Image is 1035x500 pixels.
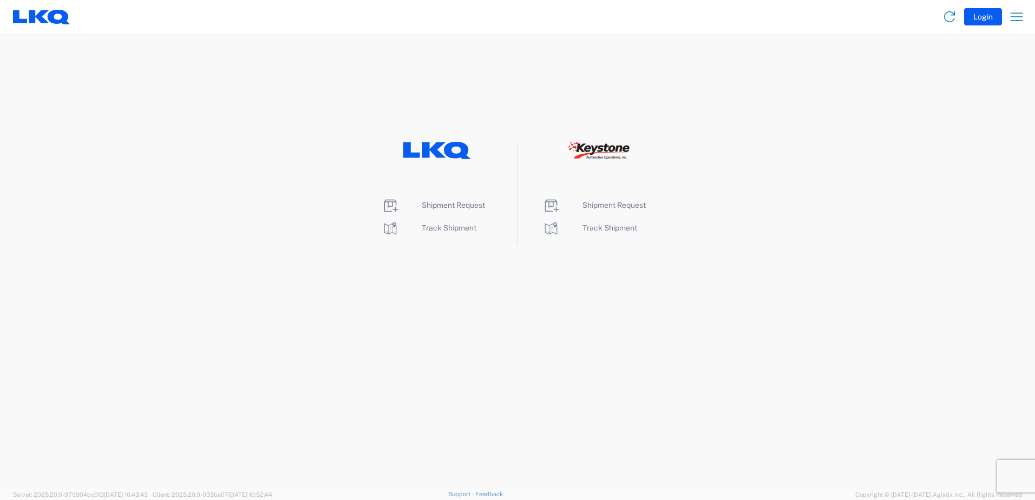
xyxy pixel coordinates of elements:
a: Shipment Request [382,201,485,209]
span: Track Shipment [422,223,476,232]
span: Client: 2025.20.0-035ba07 [153,491,272,498]
span: Copyright © [DATE]-[DATE] Agistix Inc., All Rights Reserved [855,490,1022,499]
span: Track Shipment [582,223,637,232]
a: Support [448,491,475,497]
span: Server: 2025.20.0-970904bc0f3 [13,491,148,498]
button: Login [964,8,1002,25]
span: Shipment Request [422,201,485,209]
a: Shipment Request [542,201,646,209]
span: [DATE] 10:43:43 [104,491,148,498]
span: [DATE] 10:52:44 [228,491,272,498]
a: Track Shipment [382,223,476,232]
a: Feedback [475,491,503,497]
span: Shipment Request [582,201,646,209]
a: Track Shipment [542,223,637,232]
